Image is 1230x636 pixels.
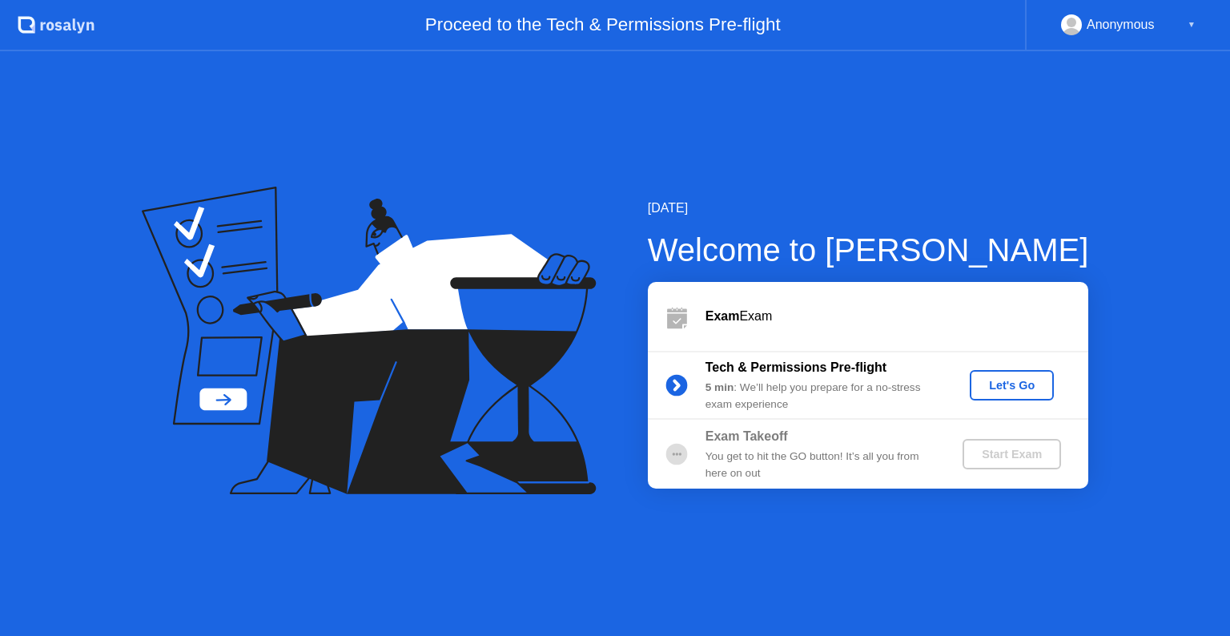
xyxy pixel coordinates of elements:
[1188,14,1196,35] div: ▼
[705,360,886,374] b: Tech & Permissions Pre-flight
[705,309,740,323] b: Exam
[1087,14,1155,35] div: Anonymous
[963,439,1061,469] button: Start Exam
[705,381,734,393] b: 5 min
[705,449,936,481] div: You get to hit the GO button! It’s all you from here on out
[970,370,1054,401] button: Let's Go
[648,199,1089,218] div: [DATE]
[648,226,1089,274] div: Welcome to [PERSON_NAME]
[976,379,1047,392] div: Let's Go
[969,448,1055,461] div: Start Exam
[705,380,936,413] div: : We’ll help you prepare for a no-stress exam experience
[705,307,1088,326] div: Exam
[705,429,788,443] b: Exam Takeoff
